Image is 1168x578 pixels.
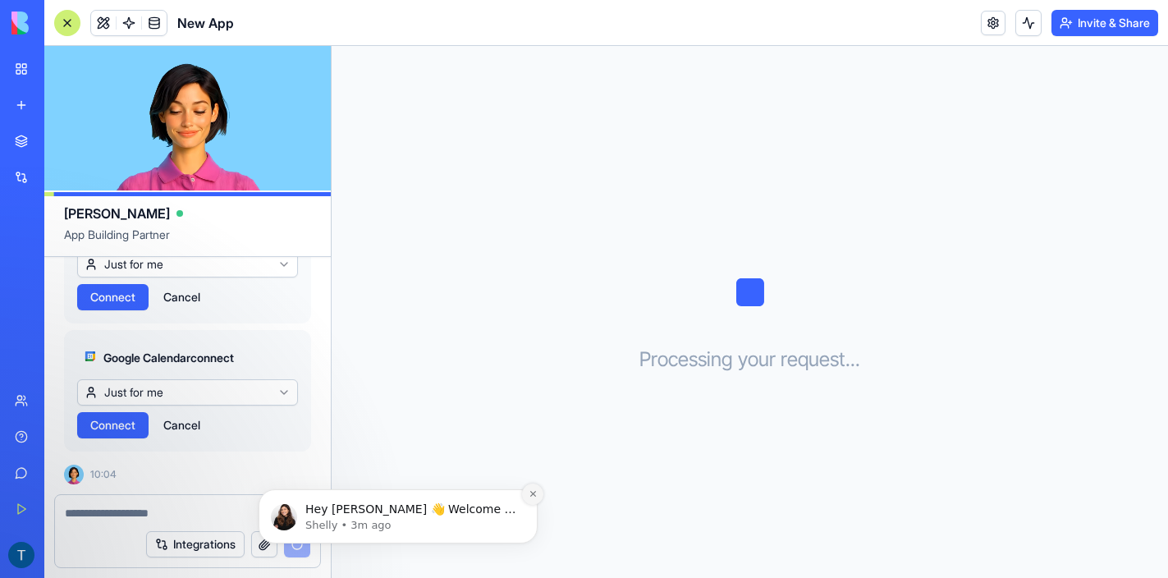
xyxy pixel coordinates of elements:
button: Dismiss notification [288,98,309,119]
span: . [850,346,855,373]
span: Google Calendar connect [103,350,234,366]
span: App Building Partner [64,227,311,256]
img: ACg8ocI78nP_w866sDBFFHxnRnBL6-zh8GfiopHMgZRr8okL_WAsQdY=s96-c [8,542,34,568]
iframe: Intercom notifications message [234,386,562,570]
span: . [845,346,850,373]
button: Cancel [155,284,208,310]
div: message notification from Shelly, 3m ago. Hey Timothy 👋 Welcome to Blocks 🙌 I'm here if you have ... [25,103,304,158]
p: Message from Shelly, sent 3m ago [71,132,283,147]
button: Invite & Share [1051,10,1158,36]
span: Connect [90,417,135,433]
span: Connect [90,289,135,305]
span: 10:04 [90,468,117,481]
img: logo [11,11,113,34]
button: Integrations [146,531,245,557]
button: Connect [77,412,149,438]
span: New App [177,13,234,33]
h3: Processing your request [639,346,860,373]
img: googlecalendar [84,350,97,363]
button: Connect [77,284,149,310]
img: Profile image for Shelly [37,118,63,144]
span: . [855,346,860,373]
img: Ella_00000_wcx2te.png [64,465,84,484]
p: Hey [PERSON_NAME] 👋 Welcome to Blocks 🙌 I'm here if you have any questions! [71,116,283,132]
span: [PERSON_NAME] [64,204,170,223]
button: Cancel [155,412,208,438]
